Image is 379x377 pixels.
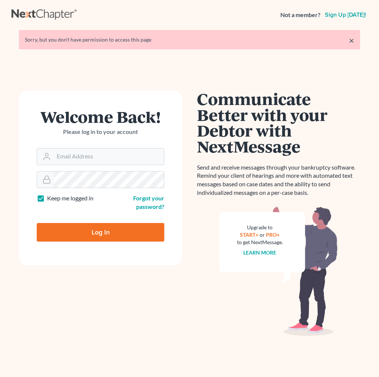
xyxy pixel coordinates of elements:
div: to get NextMessage. [237,239,283,246]
h1: Communicate Better with your Debtor with NextMessage [197,91,360,154]
p: Send and receive messages through your bankruptcy software. Remind your client of hearings and mo... [197,163,360,197]
p: Please log in to your account [37,128,164,136]
img: nextmessage_bg-59042aed3d76b12b5cd301f8e5b87938c9018125f34e5fa2b7a6b67550977c72.svg [219,206,338,336]
a: × [349,36,354,45]
span: or [260,232,265,238]
a: Forgot your password? [133,194,164,210]
input: Email Address [54,148,164,165]
div: Upgrade to [237,224,283,231]
label: Keep me logged in [47,194,93,203]
div: Sorry, but you don't have permission to access this page [25,36,354,43]
a: START+ [240,232,259,238]
a: PRO+ [266,232,280,238]
h1: Welcome Back! [37,109,164,125]
a: Learn more [244,249,277,256]
input: Log In [37,223,164,242]
a: Sign up [DATE]! [323,12,368,18]
strong: Not a member? [280,11,320,19]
